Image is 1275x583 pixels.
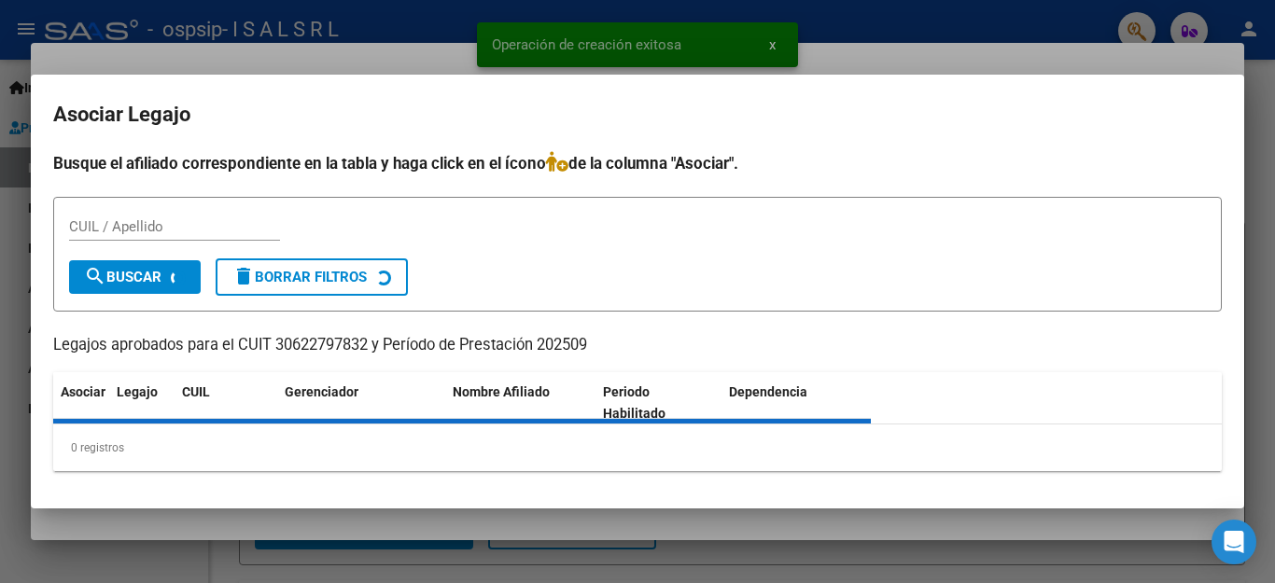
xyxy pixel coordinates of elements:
[84,269,161,285] span: Buscar
[53,334,1222,357] p: Legajos aprobados para el CUIT 30622797832 y Período de Prestación 202509
[109,372,175,434] datatable-header-cell: Legajo
[277,372,445,434] datatable-header-cell: Gerenciador
[453,384,550,399] span: Nombre Afiliado
[595,372,722,434] datatable-header-cell: Periodo Habilitado
[445,372,595,434] datatable-header-cell: Nombre Afiliado
[182,384,210,399] span: CUIL
[61,384,105,399] span: Asociar
[53,151,1222,175] h4: Busque el afiliado correspondiente en la tabla y haga click en el ícono de la columna "Asociar".
[722,372,872,434] datatable-header-cell: Dependencia
[1212,520,1256,564] div: Open Intercom Messenger
[232,265,255,287] mat-icon: delete
[117,384,158,399] span: Legajo
[53,424,1222,471] div: 0 registros
[69,260,201,294] button: Buscar
[175,372,277,434] datatable-header-cell: CUIL
[53,372,109,434] datatable-header-cell: Asociar
[603,384,666,421] span: Periodo Habilitado
[232,269,367,285] span: Borrar Filtros
[84,265,106,287] mat-icon: search
[53,97,1222,132] h2: Asociar Legajo
[216,258,408,296] button: Borrar Filtros
[285,384,358,399] span: Gerenciador
[729,384,807,399] span: Dependencia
